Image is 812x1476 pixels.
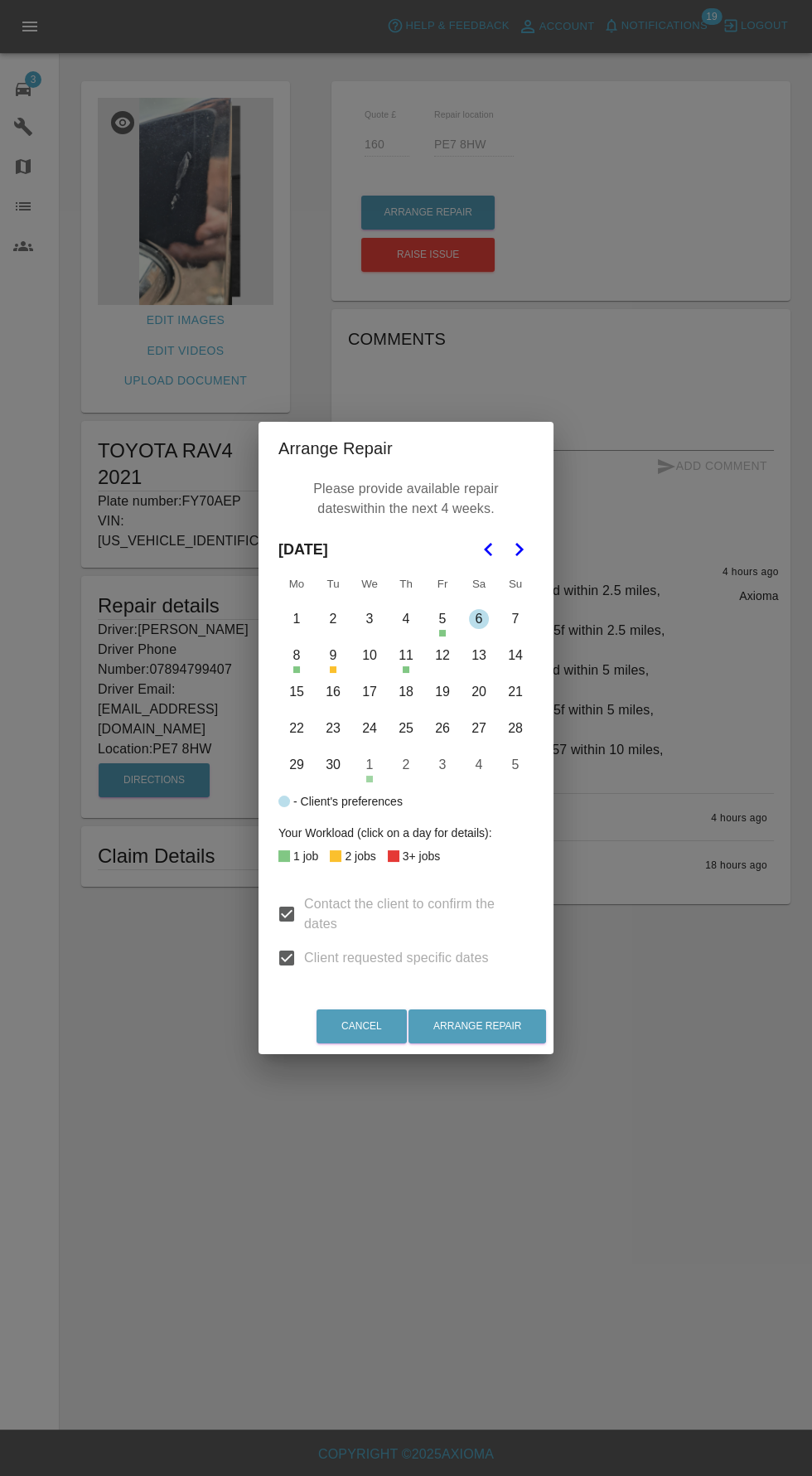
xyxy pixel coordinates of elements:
button: Tuesday, September 9th, 2025 [316,638,350,673]
button: Monday, September 15th, 2025 [279,675,314,709]
button: Tuesday, September 23rd, 2025 [316,711,350,746]
th: Saturday [461,568,497,601]
button: Go to the Next Month [504,535,534,564]
th: Thursday [388,568,424,601]
button: Tuesday, September 2nd, 2025 [316,602,350,636]
button: Wednesday, September 24th, 2025 [352,711,387,746]
button: Wednesday, September 17th, 2025 [352,675,387,709]
button: Saturday, September 13th, 2025 [462,638,496,673]
button: Thursday, October 2nd, 2025 [389,748,423,782]
button: Sunday, September 21st, 2025 [498,675,533,709]
button: Monday, September 29th, 2025 [279,748,314,782]
span: Contact the client to confirm the dates [304,894,520,934]
p: Please provide available repair dates within the next 4 weeks. [287,475,525,523]
th: Tuesday [315,568,351,601]
button: Sunday, September 14th, 2025 [498,638,533,673]
button: Friday, September 12th, 2025 [425,638,460,673]
button: Saturday, October 4th, 2025 [462,748,496,782]
button: Monday, September 22nd, 2025 [279,711,314,746]
button: Tuesday, September 30th, 2025 [316,748,350,782]
span: [DATE] [278,531,328,568]
button: Thursday, September 4th, 2025 [389,602,423,636]
th: Wednesday [351,568,388,601]
div: 1 job [293,846,318,866]
th: Monday [278,568,315,601]
button: Monday, September 1st, 2025 [279,602,314,636]
button: Thursday, September 11th, 2025 [389,638,423,673]
button: Tuesday, September 16th, 2025 [316,675,350,709]
div: 2 jobs [345,846,375,866]
button: Saturday, September 20th, 2025 [462,675,496,709]
table: September 2025 [278,568,534,783]
button: Friday, October 3rd, 2025 [425,748,460,782]
button: Saturday, September 27th, 2025 [462,711,496,746]
button: Monday, September 8th, 2025 [279,638,314,673]
h2: Arrange Repair [259,422,553,475]
button: Sunday, September 7th, 2025 [498,602,533,636]
span: Client requested specific dates [304,948,489,968]
button: Sunday, October 5th, 2025 [498,748,533,782]
button: Cancel [317,1009,407,1043]
button: Thursday, September 25th, 2025 [389,711,423,746]
button: Saturday, September 6th, 2025 [462,602,496,636]
th: Sunday [497,568,534,601]
button: Friday, September 5th, 2025 [425,602,460,636]
th: Friday [424,568,461,601]
button: Arrange Repair [408,1009,546,1043]
div: 3+ jobs [403,846,441,866]
button: Friday, September 26th, 2025 [425,711,460,746]
button: Go to the Previous Month [474,535,504,564]
button: Wednesday, September 10th, 2025 [352,638,387,673]
button: Friday, September 19th, 2025 [425,675,460,709]
div: - Client's preferences [293,791,403,811]
button: Thursday, September 18th, 2025 [389,675,423,709]
div: Your Workload (click on a day for details): [278,823,534,843]
button: Wednesday, September 3rd, 2025 [352,602,387,636]
button: Wednesday, October 1st, 2025 [352,748,387,782]
button: Sunday, September 28th, 2025 [498,711,533,746]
